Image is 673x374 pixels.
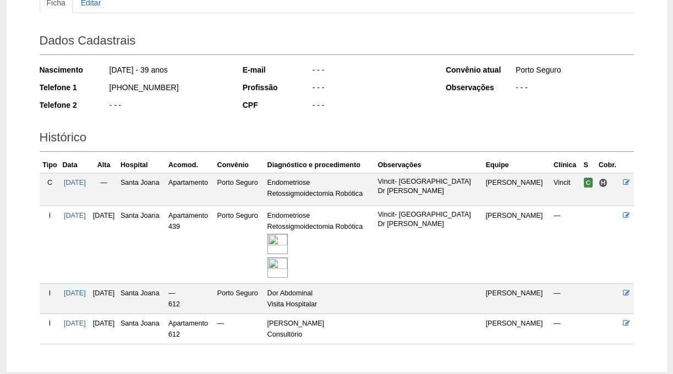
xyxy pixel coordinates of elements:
[551,206,582,284] td: —
[64,289,86,297] a: [DATE]
[446,64,515,75] div: Convênio atual
[166,314,215,344] td: Apartamento 612
[118,314,166,344] td: Santa Joana
[243,64,311,75] div: E-mail
[243,82,311,93] div: Profissão
[166,173,215,206] td: Apartamento
[265,206,376,284] td: Endometriose Retossigmoidectomia Robótica
[484,314,551,344] td: [PERSON_NAME]
[243,100,311,111] div: CPF
[64,212,86,219] a: [DATE]
[215,206,265,284] td: Porto Seguro
[40,30,634,55] h2: Dados Cadastrais
[108,100,228,113] div: - - -
[118,206,166,284] td: Santa Joana
[64,179,86,186] a: [DATE]
[265,173,376,206] td: Endometriose Retossigmoidectomia Robótica
[166,284,215,314] td: — 612
[42,318,58,329] div: I
[40,100,108,111] div: Telefone 2
[484,206,551,284] td: [PERSON_NAME]
[311,64,431,78] div: - - -
[215,157,265,173] th: Convênio
[40,82,108,93] div: Telefone 1
[551,157,582,173] th: Clínica
[215,173,265,206] td: Porto Seguro
[118,284,166,314] td: Santa Joana
[118,157,166,173] th: Hospital
[118,173,166,206] td: Santa Joana
[42,210,58,221] div: I
[166,157,215,173] th: Acomod.
[446,82,515,93] div: Observações
[42,288,58,299] div: I
[89,173,118,206] td: —
[551,314,582,344] td: —
[597,157,621,173] th: Cobr.
[484,157,551,173] th: Equipe
[215,314,265,344] td: —
[40,127,634,152] h2: Histórico
[375,157,483,173] th: Observações
[265,157,376,173] th: Diagnóstico e procedimento
[515,64,634,78] div: Porto Seguro
[108,64,228,78] div: [DATE] - 39 anos
[40,157,61,173] th: Tipo
[40,64,108,75] div: Nascimento
[584,178,593,188] span: Confirmada
[93,320,115,327] span: [DATE]
[108,82,228,96] div: [PHONE_NUMBER]
[64,320,86,327] a: [DATE]
[215,284,265,314] td: Porto Seguro
[484,173,551,206] td: [PERSON_NAME]
[166,206,215,284] td: Apartamento 439
[61,157,90,173] th: Data
[582,157,597,173] th: S
[551,173,582,206] td: Vincit
[599,178,608,188] span: Hospital
[377,210,481,229] p: Vincit- [GEOGRAPHIC_DATA] Dr [PERSON_NAME]
[265,314,376,344] td: [PERSON_NAME] Consultório
[484,284,551,314] td: [PERSON_NAME]
[311,100,431,113] div: - - -
[515,82,634,96] div: - - -
[311,82,431,96] div: - - -
[551,284,582,314] td: —
[93,212,115,219] span: [DATE]
[42,177,58,188] div: C
[377,177,481,196] p: Vincit- [GEOGRAPHIC_DATA] Dr [PERSON_NAME]
[89,157,118,173] th: Alta
[93,289,115,297] span: [DATE]
[265,284,376,314] td: Dor Abdominal Visita Hospitalar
